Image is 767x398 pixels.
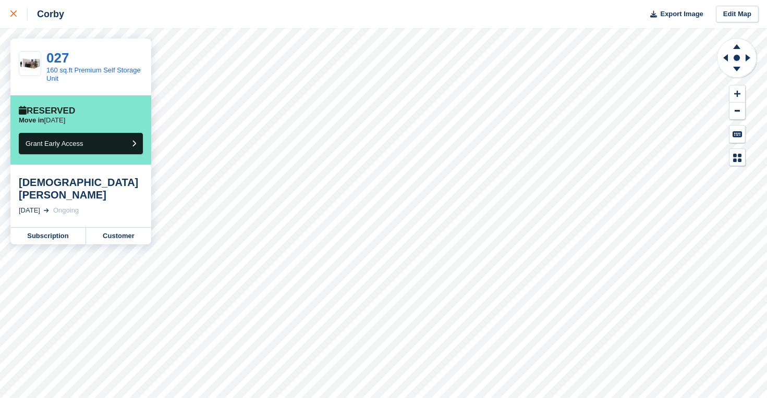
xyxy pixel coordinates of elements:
[19,116,44,124] span: Move in
[19,106,75,116] div: Reserved
[44,208,49,213] img: arrow-right-light-icn-cde0832a797a2874e46488d9cf13f60e5c3a73dbe684e267c42b8395dfbc2abf.svg
[46,66,141,82] a: 160 sq.ft Premium Self Storage Unit
[19,116,65,125] p: [DATE]
[19,133,143,154] button: Grant Early Access
[28,8,64,20] div: Corby
[19,205,40,216] div: [DATE]
[86,228,151,244] a: Customer
[729,126,745,143] button: Keyboard Shortcuts
[10,228,86,244] a: Subscription
[644,6,703,23] button: Export Image
[729,103,745,120] button: Zoom Out
[729,85,745,103] button: Zoom In
[716,6,759,23] a: Edit Map
[660,9,703,19] span: Export Image
[19,56,41,72] img: 150-sqft-unit.jpg
[46,50,69,66] a: 027
[26,140,83,147] span: Grant Early Access
[729,149,745,166] button: Map Legend
[19,176,143,201] div: [DEMOGRAPHIC_DATA][PERSON_NAME]
[53,205,79,216] div: Ongoing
